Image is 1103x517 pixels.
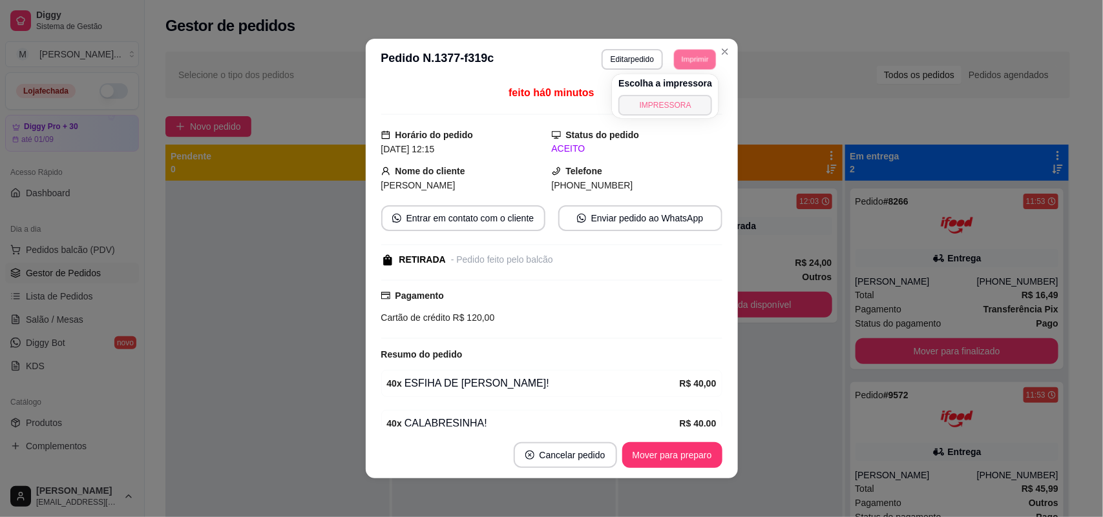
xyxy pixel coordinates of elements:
[381,144,435,154] span: [DATE] 12:15
[715,41,735,62] button: Close
[381,349,463,360] strong: Resumo do pedido
[387,416,680,431] div: CALABRESINHA!
[392,214,401,223] span: whats-app
[552,167,561,176] span: phone
[395,130,474,140] strong: Horário do pedido
[451,253,553,267] div: - Pedido feito pelo balcão
[381,49,494,70] h3: Pedido N. 1377-f319c
[566,130,640,140] strong: Status do pedido
[395,166,465,176] strong: Nome do cliente
[622,442,722,468] button: Mover para preparo
[552,130,561,139] span: desktop
[381,180,456,190] span: [PERSON_NAME]
[381,205,545,231] button: whats-appEntrar em contato com o cliente
[387,376,680,391] div: ESFIHA DE [PERSON_NAME]!
[395,290,444,301] strong: Pagamento
[618,95,712,116] button: IMPRESSORA
[381,291,390,300] span: credit-card
[680,378,717,389] strong: R$ 40,00
[680,418,717,429] strong: R$ 40,00
[387,418,402,429] strong: 40 x
[381,130,390,139] span: calendar
[552,142,722,156] div: ACEITO
[674,49,716,69] button: Imprimir
[450,312,495,323] span: R$ 120,00
[525,451,534,460] span: close-circle
[381,167,390,176] span: user
[509,87,594,98] span: feito há 0 minutos
[602,49,663,70] button: Editarpedido
[381,312,450,323] span: Cartão de crédito
[387,378,402,389] strong: 40 x
[514,442,617,468] button: close-circleCancelar pedido
[399,253,446,267] div: RETIRADA
[577,214,586,223] span: whats-app
[552,180,633,190] span: [PHONE_NUMBER]
[566,166,603,176] strong: Telefone
[618,77,712,90] h4: Escolha a impressora
[558,205,722,231] button: whats-appEnviar pedido ao WhatsApp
